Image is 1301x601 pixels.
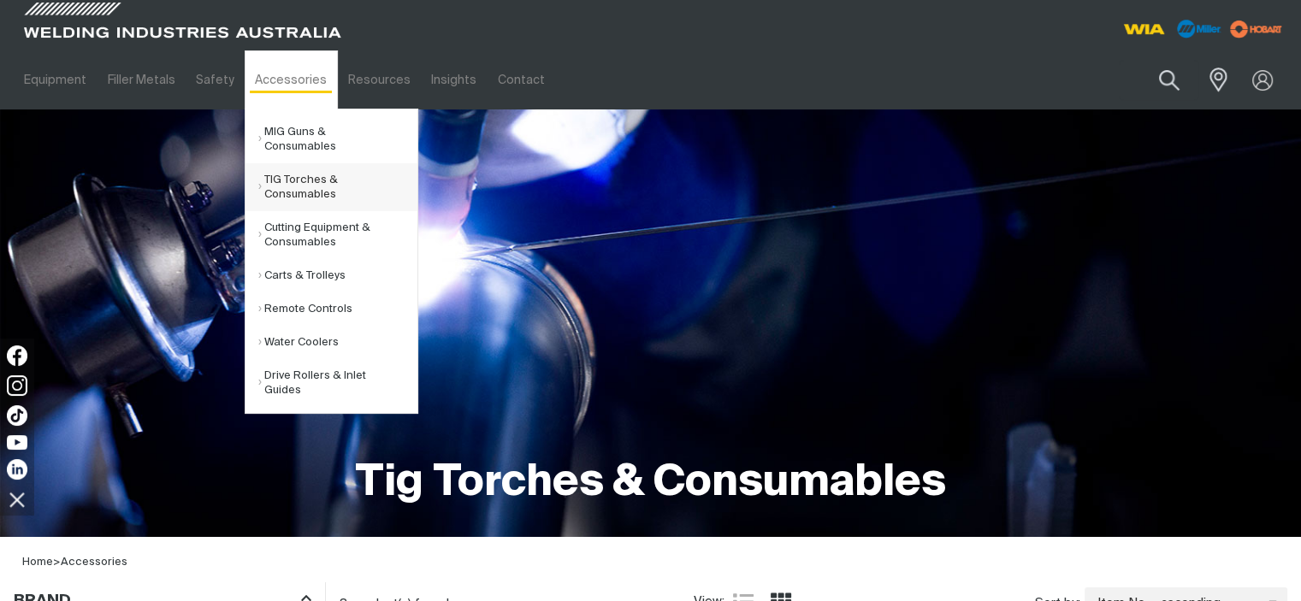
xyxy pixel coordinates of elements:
[258,326,417,359] a: Water Coolers
[22,557,53,568] a: Home
[258,259,417,292] a: Carts & Trolleys
[7,435,27,450] img: YouTube
[1225,16,1287,42] img: miller
[258,292,417,326] a: Remote Controls
[487,50,554,109] a: Contact
[61,557,127,568] a: Accessories
[258,359,417,407] a: Drive Rollers & Inlet Guides
[53,557,61,568] span: >
[421,50,487,109] a: Insights
[97,50,185,109] a: Filler Metals
[258,115,417,163] a: MIG Guns & Consumables
[7,405,27,426] img: TikTok
[14,50,97,109] a: Equipment
[258,211,417,259] a: Cutting Equipment & Consumables
[245,109,418,414] ul: Accessories Submenu
[186,50,245,109] a: Safety
[7,375,27,396] img: Instagram
[1140,60,1198,100] button: Search products
[258,163,417,211] a: TIG Torches & Consumables
[245,50,337,109] a: Accessories
[355,456,946,511] h1: Tig Torches & Consumables
[338,50,421,109] a: Resources
[1119,60,1198,100] input: Product name or item number...
[14,50,969,109] nav: Main
[7,459,27,480] img: LinkedIn
[3,485,32,514] img: hide socials
[7,345,27,366] img: Facebook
